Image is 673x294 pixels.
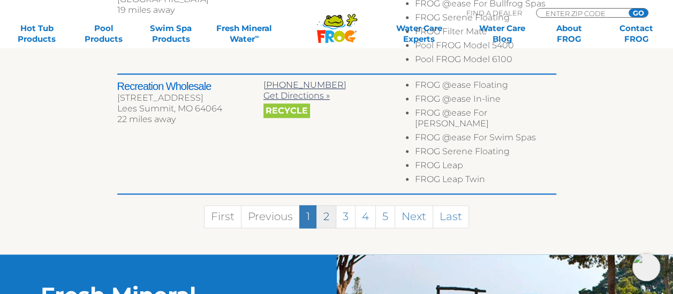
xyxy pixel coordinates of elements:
a: 5 [375,205,395,228]
a: Get Directions » [263,91,330,101]
span: 22 miles away [117,114,176,124]
a: 1 [299,205,317,228]
a: Last [433,205,469,228]
img: openIcon [632,253,660,281]
li: FROG @ease Floating [415,80,556,94]
li: Pool FROG Model 6100 [415,54,556,68]
span: 19 miles away [117,5,175,15]
a: Previous [241,205,300,228]
a: PoolProducts [78,23,130,44]
li: FROG Filter Mate [415,26,556,40]
a: 3 [336,205,356,228]
li: FROG @ease In-line [415,94,556,108]
li: FROG @ease For Swim Spas [415,132,556,146]
li: FROG @ease For [PERSON_NAME] [415,108,556,132]
input: GO [629,9,648,17]
li: FROG Serene Floating [415,146,556,160]
a: AboutFROG [543,23,595,44]
a: Hot TubProducts [11,23,63,44]
li: FROG Leap Twin [415,174,556,188]
li: FROG Leap [415,160,556,174]
a: 4 [355,205,376,228]
div: Lees Summit, MO 64064 [117,103,263,114]
div: [STREET_ADDRESS] [117,93,263,103]
input: Zip Code Form [545,9,617,18]
span: Recycle [263,103,310,118]
a: ContactFROG [610,23,662,44]
h2: Recreation Wholesale [117,80,263,93]
li: FROG Serene Floating [415,12,556,26]
a: First [204,205,241,228]
a: [PHONE_NUMBER] [263,80,346,90]
li: Pool FROG Model 5400 [415,40,556,54]
a: Next [395,205,433,228]
a: 2 [316,205,336,228]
